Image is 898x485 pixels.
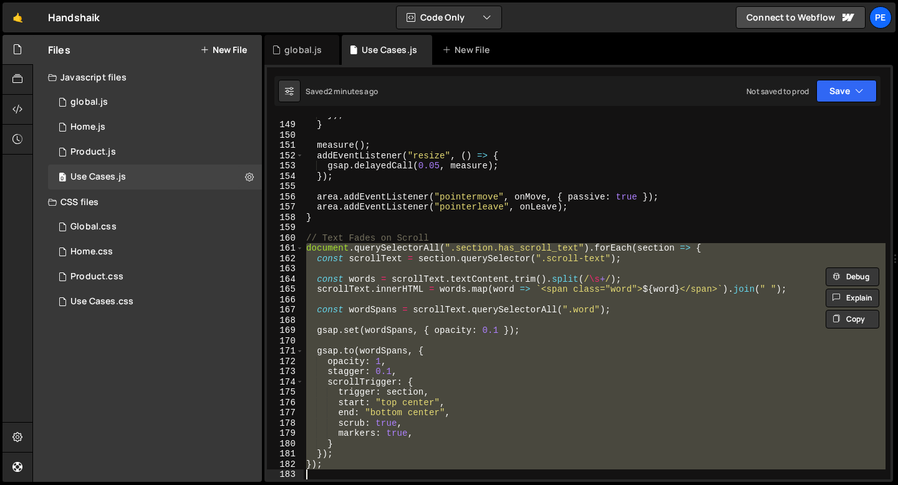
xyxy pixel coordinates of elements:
div: CSS files [33,190,262,214]
div: 152 [267,151,304,161]
div: 162 [267,254,304,264]
div: 182 [267,459,304,470]
div: 178 [267,418,304,429]
div: 180 [267,439,304,449]
div: 179 [267,428,304,439]
div: Not saved to prod [746,86,809,97]
div: 166 [267,295,304,305]
div: 16572/45211.js [48,140,262,165]
div: 2 minutes ago [328,86,378,97]
div: 160 [267,233,304,244]
a: Connect to Webflow [736,6,866,29]
button: Code Only [397,6,501,29]
div: 177 [267,408,304,418]
div: 149 [267,120,304,130]
div: 156 [267,192,304,203]
div: 16572/45330.css [48,264,262,289]
div: 153 [267,161,304,171]
button: New File [200,45,247,55]
div: 165 [267,284,304,295]
div: Product.css [70,271,123,282]
div: 176 [267,398,304,408]
div: 16572/45051.js [48,115,262,140]
div: Home.js [70,122,105,133]
a: 🤙 [2,2,33,32]
div: Handshaik [48,10,100,25]
div: Use Cases.css [70,296,133,307]
button: Copy [826,310,879,329]
div: Saved [306,86,378,97]
div: 16572/45333.css [48,289,262,314]
div: 167 [267,305,304,315]
div: 16572/45138.css [48,214,262,239]
div: 154 [267,171,304,182]
div: global.js [284,44,322,56]
div: Javascript files [33,65,262,90]
button: Save [816,80,877,102]
div: Global.css [70,221,117,233]
div: global.js [70,97,108,108]
div: 155 [267,181,304,192]
div: 151 [267,140,304,151]
div: Use Cases.js [362,44,417,56]
div: 159 [267,223,304,233]
div: New File [442,44,495,56]
div: 181 [267,449,304,459]
div: 164 [267,274,304,285]
div: 161 [267,243,304,254]
div: 170 [267,336,304,347]
button: Debug [826,267,879,286]
div: 16572/45061.js [48,90,262,115]
div: 158 [267,213,304,223]
div: 171 [267,346,304,357]
div: Use Cases.js [70,171,126,183]
div: 168 [267,315,304,326]
div: Home.css [70,246,113,257]
div: 157 [267,202,304,213]
div: 183 [267,469,304,480]
div: 174 [267,377,304,388]
div: 16572/45056.css [48,239,262,264]
div: 163 [267,264,304,274]
div: 169 [267,325,304,336]
div: 150 [267,130,304,141]
a: Pe [869,6,892,29]
div: 16572/45332.js [48,165,262,190]
button: Explain [826,289,879,307]
div: Product.js [70,146,116,158]
div: 172 [267,357,304,367]
div: 173 [267,367,304,377]
h2: Files [48,43,70,57]
span: 0 [59,173,66,183]
div: 175 [267,387,304,398]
